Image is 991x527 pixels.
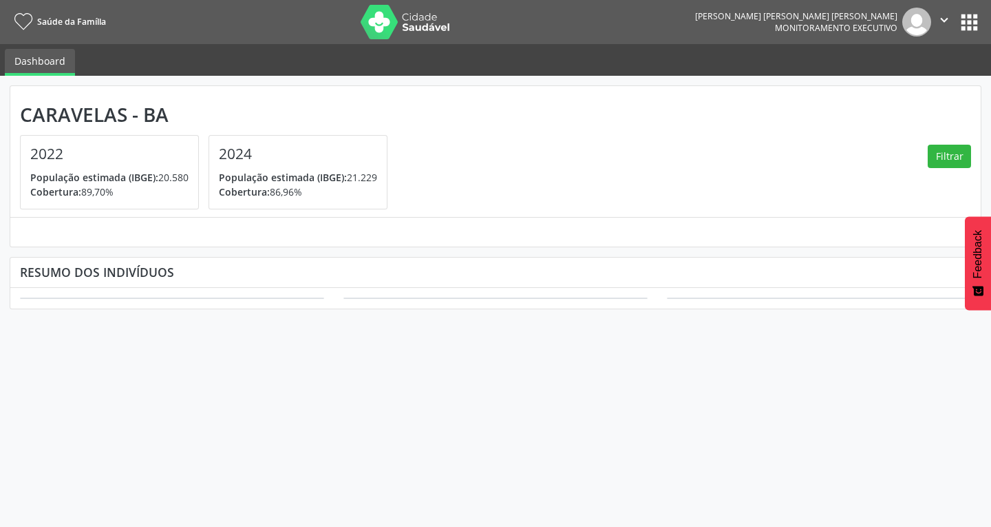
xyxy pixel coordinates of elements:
i:  [937,12,952,28]
p: 21.229 [219,170,377,185]
span: Monitoramento Executivo [775,22,897,34]
div: Resumo dos indivíduos [20,265,971,280]
span: Cobertura: [30,185,81,198]
span: Feedback [972,230,984,278]
button:  [931,8,957,37]
h4: 2024 [219,145,377,163]
span: População estimada (IBGE): [30,171,158,184]
span: Saúde da Família [37,16,106,28]
div: Caravelas - BA [20,103,397,126]
span: Cobertura: [219,185,270,198]
button: Filtrar [928,145,971,168]
p: 20.580 [30,170,189,185]
p: 86,96% [219,185,377,199]
h4: 2022 [30,145,189,163]
a: Dashboard [5,49,75,76]
button: apps [957,10,981,34]
button: Feedback - Mostrar pesquisa [965,216,991,310]
img: img [902,8,931,37]
span: População estimada (IBGE): [219,171,347,184]
a: Saúde da Família [10,10,106,33]
div: [PERSON_NAME] [PERSON_NAME] [PERSON_NAME] [695,10,897,22]
p: 89,70% [30,185,189,199]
